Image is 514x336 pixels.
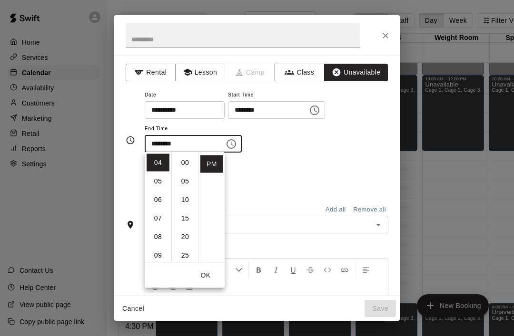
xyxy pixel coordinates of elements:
[171,152,198,262] ul: Select minutes
[251,261,267,278] button: Format Bold
[118,300,148,317] button: Cancel
[174,173,197,190] li: 5 minutes
[222,134,241,154] button: Choose time, selected time is 4:30 PM
[174,210,197,227] li: 15 minutes
[268,261,284,278] button: Format Italics
[126,135,135,145] svg: Timing
[228,89,325,102] span: Start Time
[145,152,171,262] ul: Select hours
[145,123,242,135] span: End Time
[174,191,197,209] li: 10 minutes
[145,89,225,102] span: Date
[377,27,394,44] button: Close
[319,261,336,278] button: Insert Code
[372,218,385,231] button: Open
[147,154,169,172] li: 4 hours
[145,241,388,256] span: Notes
[302,261,318,278] button: Format Strikethrough
[147,210,169,227] li: 7 hours
[200,155,223,173] li: PM
[147,191,169,209] li: 6 hours
[174,154,197,172] li: 0 minutes
[147,173,169,190] li: 5 hours
[126,64,176,81] button: Rental
[324,64,388,81] button: Unavailable
[147,247,169,264] li: 9 hours
[285,261,301,278] button: Format Underline
[126,220,135,230] svg: Rooms
[145,101,218,119] input: Choose date, selected date is Sep 21, 2025
[320,202,351,217] button: Add all
[351,202,388,217] button: Remove all
[275,64,325,81] button: Class
[174,228,197,246] li: 20 minutes
[175,64,225,81] button: Lesson
[305,101,324,120] button: Choose time, selected time is 12:00 PM
[336,261,353,278] button: Insert Link
[147,228,169,246] li: 8 hours
[190,267,221,284] button: OK
[198,152,225,262] ul: Select meridiem
[358,261,374,278] button: Left Align
[174,247,197,264] li: 25 minutes
[225,64,275,81] span: Camps can only be created in the Services page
